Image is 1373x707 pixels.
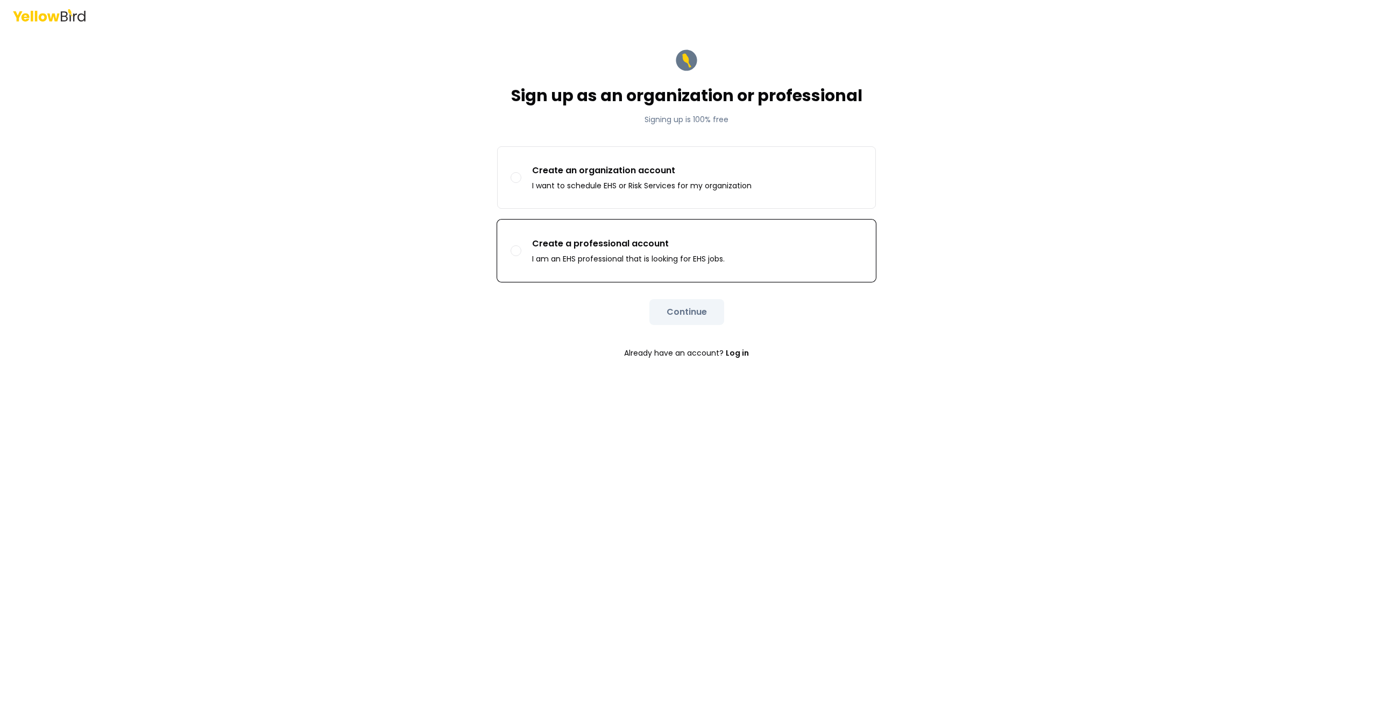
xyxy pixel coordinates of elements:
button: Create an organization accountI want to schedule EHS or Risk Services for my organization [511,172,521,183]
p: Create an organization account [532,164,752,177]
a: Log in [726,342,749,364]
h1: Sign up as an organization or professional [511,86,862,105]
p: I want to schedule EHS or Risk Services for my organization [532,180,752,191]
button: Create a professional accountI am an EHS professional that is looking for EHS jobs. [511,245,521,256]
p: Create a professional account [532,237,725,250]
p: Signing up is 100% free [511,114,862,125]
p: I am an EHS professional that is looking for EHS jobs. [532,253,725,264]
p: Already have an account? [497,342,876,364]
